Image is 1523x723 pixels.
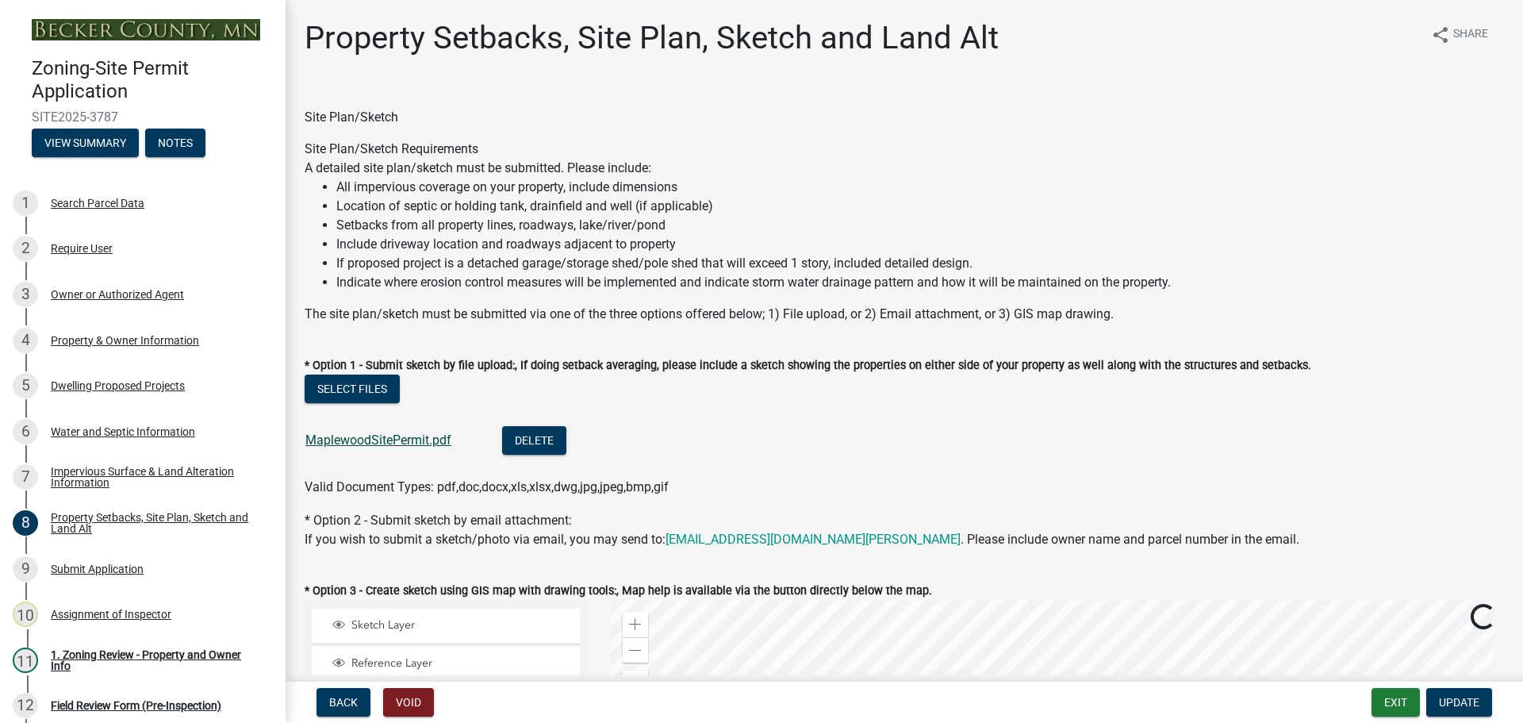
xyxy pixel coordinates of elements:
div: 12 [13,693,38,718]
div: Find my location [623,671,648,696]
div: 7 [13,464,38,490]
div: Property Setbacks, Site Plan, Sketch and Land Alt [51,512,260,534]
span: SITE2025-3787 [32,110,254,125]
span: Sketch Layer [347,618,574,633]
div: 3 [13,282,38,307]
label: * Option 3 - Create sketch using GIS map with drawing tools:, Map help is available via the butto... [305,586,932,597]
li: Include driveway location and roadways adjacent to property [336,235,1504,254]
div: 8 [13,510,38,536]
div: 5 [13,373,38,398]
div: 2 [13,236,38,261]
img: Becker County, Minnesota [32,19,260,40]
div: Impervious Surface & Land Alteration Information [51,466,260,488]
h4: Zoning-Site Permit Application [32,57,273,103]
div: The site plan/sketch must be submitted via one of the three options offered below; 1) File upload... [305,305,1504,324]
div: A detailed site plan/sketch must be submitted. Please include: [305,159,1504,292]
div: 6 [13,419,38,444]
div: Assignment of Inspector [51,609,171,620]
button: Notes [145,129,205,157]
div: Reference Layer [330,656,574,672]
div: 1 [13,190,38,216]
wm-modal-confirm: Summary [32,137,139,150]
li: Location of septic or holding tank, drainfield and well (if applicable) [336,197,1504,216]
span: Share [1453,25,1488,44]
label: * Option 1 - Submit sketch by file upload:, If doing setback averaging, please include a sketch s... [305,360,1311,371]
span: Update [1439,696,1479,709]
div: Sketch Layer [330,618,574,634]
div: 10 [13,602,38,627]
li: Reference Layer [312,647,580,683]
div: Dwelling Proposed Projects [51,380,185,391]
button: Delete [502,426,566,455]
i: share [1431,25,1450,44]
button: Exit [1371,688,1420,717]
h1: Property Setbacks, Site Plan, Sketch and Land Alt [305,19,999,57]
div: Zoom out [623,637,648,663]
div: Property & Owner Information [51,335,199,346]
button: Void [383,688,434,717]
li: If proposed project is a detached garage/storage shed/pole shed that will exceed 1 story, include... [336,254,1504,273]
a: MaplewoodSitePermit.pdf [305,433,451,448]
button: Update [1426,688,1492,717]
div: 4 [13,328,38,353]
div: Zoom in [623,612,648,637]
wm-modal-confirm: Notes [145,137,205,150]
div: Submit Application [51,563,144,575]
span: If you wish to submit a sketch/photo via email, you may send to: . Please include owner name and ... [305,532,1299,547]
div: 11 [13,648,38,673]
li: Indicate where erosion control measures will be implemented and indicate storm water drainage pat... [336,273,1504,292]
div: Field Review Form (Pre-Inspection) [51,700,221,711]
div: Site Plan/Sketch Requirements [305,140,1504,324]
wm-modal-confirm: Delete Document [502,434,566,449]
button: Back [316,688,370,717]
li: Sketch Layer [312,609,580,644]
div: 1. Zoning Review - Property and Owner Info [51,649,260,671]
button: Select files [305,375,400,403]
div: Require User [51,243,113,254]
span: Reference Layer [347,656,574,671]
div: Site Plan/Sketch [305,108,1504,127]
div: Water and Septic Information [51,426,195,437]
div: Owner or Authorized Agent [51,289,184,300]
a: [EMAIL_ADDRESS][DOMAIN_NAME][PERSON_NAME] [666,532,961,547]
button: shareShare [1418,19,1501,50]
button: View Summary [32,129,139,157]
li: Setbacks from all property lines, roadways, lake/river/pond [336,216,1504,235]
span: Valid Document Types: pdf,doc,docx,xls,xlsx,dwg,jpg,jpeg,bmp,gif [305,479,669,494]
div: Search Parcel Data [51,198,144,209]
li: All impervious coverage on your property, include dimensions [336,178,1504,197]
span: Back [329,696,358,709]
div: * Option 2 - Submit sketch by email attachment: [305,511,1504,549]
div: 9 [13,556,38,582]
